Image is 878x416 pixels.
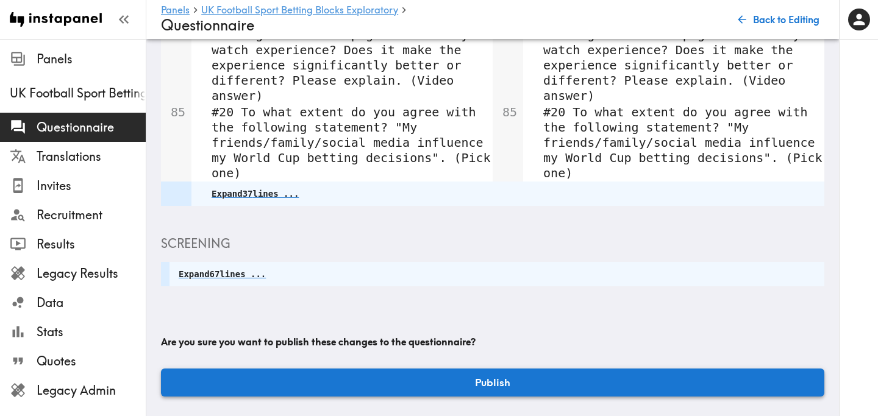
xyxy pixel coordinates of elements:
[543,105,824,181] pre: #20 To what extent do you agree with the following statement? "My friends/family/social media inf...
[37,177,146,194] span: Invites
[37,206,146,224] span: Recruitment
[201,5,398,16] a: UK Football Sport Betting Blocks Exploratory
[161,368,824,397] button: Publish
[161,5,190,16] a: Panels
[161,235,824,252] h5: Screening
[37,353,146,370] span: Quotes
[733,7,824,32] button: Back to Editing
[37,382,146,399] span: Legacy Admin
[167,105,185,120] pre: 85
[37,265,146,282] span: Legacy Results
[161,16,724,34] h4: Questionnaire
[37,323,146,340] span: Stats
[37,294,146,311] span: Data
[212,105,492,181] pre: #20 To what extent do you agree with the following statement? "My friends/family/social media inf...
[499,105,517,120] pre: 85
[37,119,146,136] span: Questionnaire
[37,236,146,253] span: Results
[37,148,146,165] span: Translations
[212,189,299,199] pre: Expand 37 lines ...
[10,85,146,102] span: UK Football Sport Betting Blocks Exploratory
[37,51,146,68] span: Panels
[179,269,266,279] pre: Expand 67 lines ...
[161,336,476,348] b: Are you sure you want to publish these changes to the questionnaire?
